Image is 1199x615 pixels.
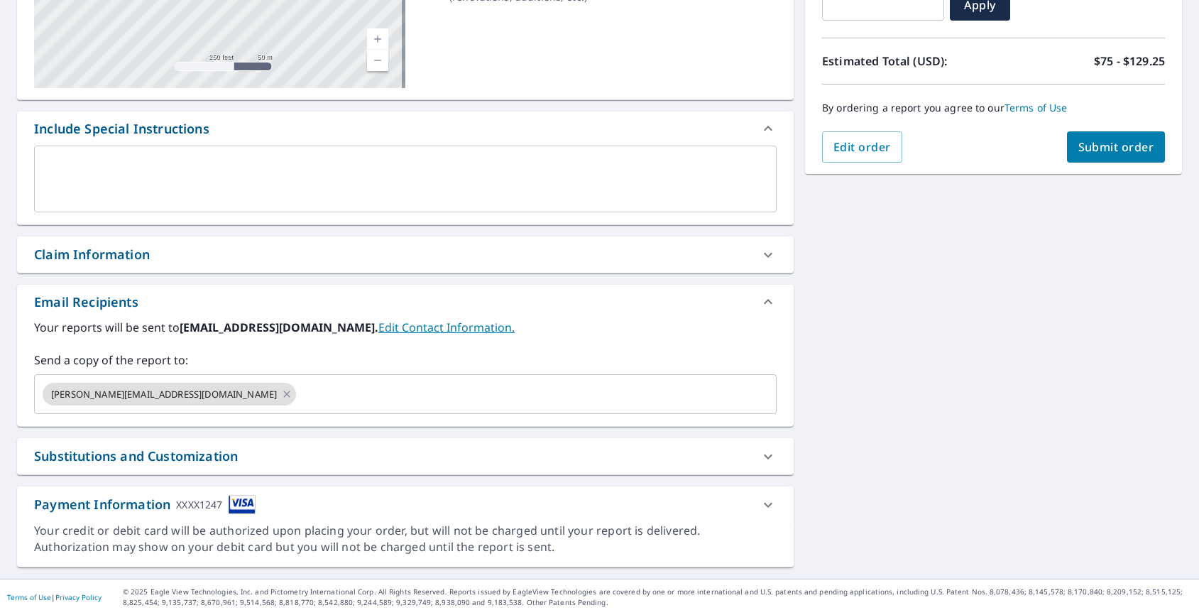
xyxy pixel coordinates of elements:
[55,592,102,602] a: Privacy Policy
[176,495,222,514] div: XXXX1247
[34,293,138,312] div: Email Recipients
[7,592,51,602] a: Terms of Use
[123,587,1192,608] p: © 2025 Eagle View Technologies, Inc. and Pictometry International Corp. All Rights Reserved. Repo...
[34,447,238,466] div: Substitutions and Customization
[378,320,515,335] a: EditContactInfo
[7,593,102,602] p: |
[1078,139,1154,155] span: Submit order
[367,50,388,71] a: Current Level 17, Zoom Out
[17,236,794,273] div: Claim Information
[17,285,794,319] div: Email Recipients
[1004,101,1068,114] a: Terms of Use
[1067,131,1166,163] button: Submit order
[17,111,794,146] div: Include Special Instructions
[17,438,794,474] div: Substitutions and Customization
[34,495,256,514] div: Payment Information
[822,131,902,163] button: Edit order
[34,119,209,138] div: Include Special Instructions
[822,102,1165,114] p: By ordering a report you agree to our
[229,495,256,514] img: cardImage
[34,319,777,336] label: Your reports will be sent to
[17,486,794,523] div: Payment InformationXXXX1247cardImage
[43,388,285,401] span: [PERSON_NAME][EMAIL_ADDRESS][DOMAIN_NAME]
[34,245,150,264] div: Claim Information
[34,352,777,369] label: Send a copy of the report to:
[34,523,777,555] div: Your credit or debit card will be authorized upon placing your order, but will not be charged unt...
[1094,53,1165,70] p: $75 - $129.25
[43,383,296,406] div: [PERSON_NAME][EMAIL_ADDRESS][DOMAIN_NAME]
[367,28,388,50] a: Current Level 17, Zoom In
[180,320,378,335] b: [EMAIL_ADDRESS][DOMAIN_NAME].
[822,53,994,70] p: Estimated Total (USD):
[833,139,891,155] span: Edit order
